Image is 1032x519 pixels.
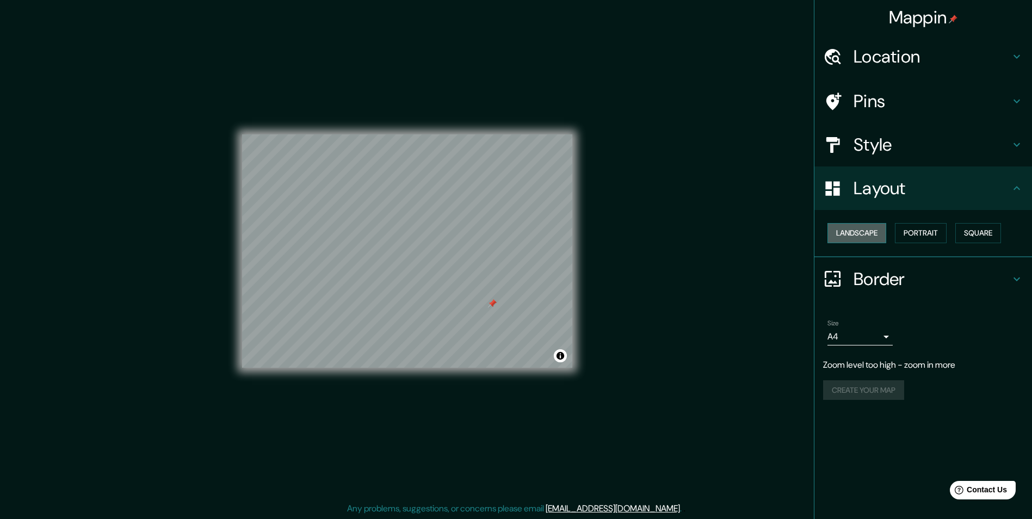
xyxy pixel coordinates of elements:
[889,7,958,28] h4: Mappin
[683,502,685,515] div: .
[895,223,947,243] button: Portrait
[814,166,1032,210] div: Layout
[814,79,1032,123] div: Pins
[814,257,1032,301] div: Border
[854,134,1010,156] h4: Style
[554,349,567,362] button: Toggle attribution
[823,359,1023,372] p: Zoom level too high - zoom in more
[949,15,957,23] img: pin-icon.png
[827,223,886,243] button: Landscape
[347,502,682,515] p: Any problems, suggestions, or concerns please email .
[827,328,893,345] div: A4
[854,90,1010,112] h4: Pins
[935,477,1020,507] iframe: Help widget launcher
[814,35,1032,78] div: Location
[854,268,1010,290] h4: Border
[827,318,839,328] label: Size
[546,503,680,514] a: [EMAIL_ADDRESS][DOMAIN_NAME]
[955,223,1001,243] button: Square
[814,123,1032,166] div: Style
[242,134,572,368] canvas: Map
[854,177,1010,199] h4: Layout
[854,46,1010,67] h4: Location
[682,502,683,515] div: .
